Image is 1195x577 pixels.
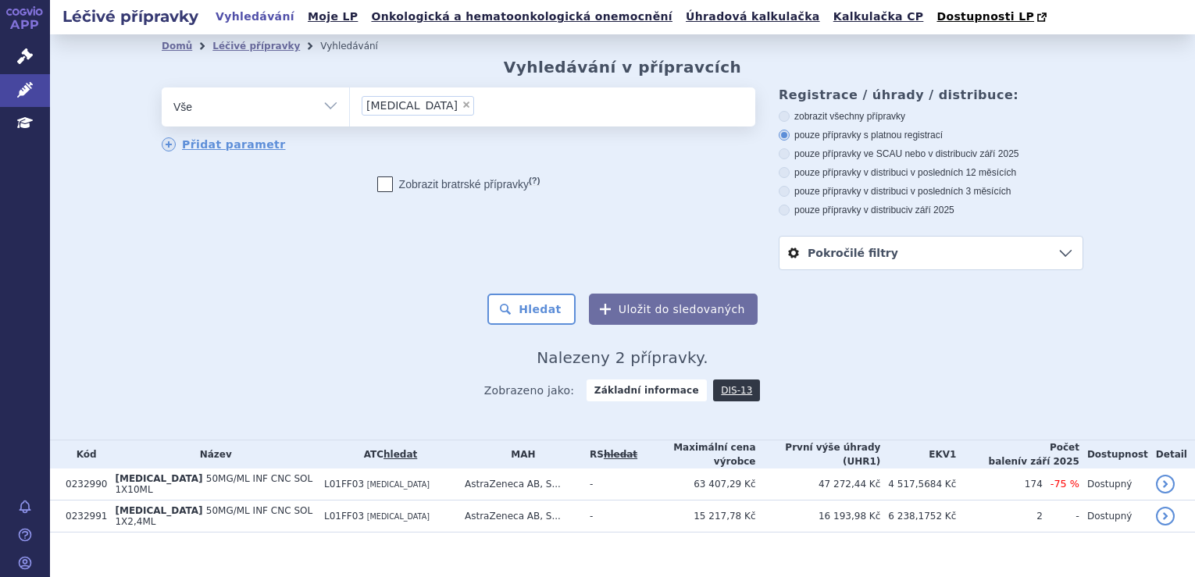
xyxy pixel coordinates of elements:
span: Zobrazeno jako: [484,379,575,401]
a: detail [1156,507,1175,525]
th: Počet balení [956,440,1079,468]
th: Detail [1148,440,1195,468]
label: zobrazit všechny přípravky [779,110,1083,123]
td: Dostupný [1079,468,1148,500]
span: L01FF03 [324,479,364,490]
td: - [582,500,637,532]
th: Název [107,440,316,468]
td: AstraZeneca AB, S... [457,500,582,532]
span: [MEDICAL_DATA] [367,512,430,521]
td: 63 407,29 Kč [637,468,755,500]
a: Moje LP [303,6,362,27]
span: L01FF03 [324,511,364,522]
td: - [582,468,637,500]
span: [MEDICAL_DATA] [367,480,430,489]
label: pouze přípravky s platnou registrací [779,129,1083,141]
a: vyhledávání neobsahuje žádnou platnou referenční skupinu [604,449,637,460]
td: 16 193,98 Kč [756,500,881,532]
th: Maximální cena výrobce [637,440,755,468]
td: 6 238,1752 Kč [880,500,956,532]
td: 174 [956,468,1042,500]
span: [MEDICAL_DATA] [115,473,202,484]
label: Zobrazit bratrské přípravky [377,176,540,192]
label: pouze přípravky v distribuci v posledních 12 měsících [779,166,1083,179]
a: Přidat parametr [162,137,286,151]
th: MAH [457,440,582,468]
input: [MEDICAL_DATA] [479,95,487,115]
abbr: (?) [529,176,540,186]
td: 0232990 [58,468,107,500]
span: Dostupnosti LP [936,10,1034,23]
th: První výše úhrady (UHR1) [756,440,881,468]
span: v září 2025 [972,148,1018,159]
td: 4 517,5684 Kč [880,468,956,500]
h3: Registrace / úhrady / distribuce: [779,87,1083,102]
th: RS [582,440,637,468]
th: Kód [58,440,107,468]
span: v září 2025 [908,205,954,215]
td: 2 [956,500,1042,532]
label: pouze přípravky v distribuci [779,204,1083,216]
td: AstraZeneca AB, S... [457,468,582,500]
li: Vyhledávání [320,34,398,58]
button: Hledat [487,294,576,325]
span: v září 2025 [1021,456,1079,467]
a: detail [1156,475,1175,493]
a: Onkologická a hematoonkologická onemocnění [366,6,677,27]
td: Dostupný [1079,500,1148,532]
a: Kalkulačka CP [829,6,929,27]
span: 50MG/ML INF CNC SOL 1X10ML [115,473,312,495]
a: hledat [383,449,417,460]
a: Vyhledávání [211,6,299,27]
span: [MEDICAL_DATA] [115,505,202,516]
a: Léčivé přípravky [212,41,300,52]
strong: Základní informace [587,379,707,401]
button: Uložit do sledovaných [589,294,758,325]
th: EKV1 [880,440,956,468]
th: Dostupnost [1079,440,1148,468]
td: 0232991 [58,500,107,532]
a: Dostupnosti LP [932,6,1054,28]
a: Pokročilé filtry [779,237,1083,269]
h2: Léčivé přípravky [50,5,211,27]
td: 47 272,44 Kč [756,468,881,500]
span: -75 % [1051,478,1079,490]
span: × [462,100,471,109]
td: - [1043,500,1079,532]
td: 15 217,78 Kč [637,500,755,532]
span: [MEDICAL_DATA] [366,100,458,111]
a: Úhradová kalkulačka [681,6,825,27]
h2: Vyhledávání v přípravcích [504,58,742,77]
label: pouze přípravky v distribuci v posledních 3 měsících [779,185,1083,198]
a: Domů [162,41,192,52]
a: DIS-13 [713,379,760,401]
span: 50MG/ML INF CNC SOL 1X2,4ML [115,505,312,527]
del: hledat [604,449,637,460]
label: pouze přípravky ve SCAU nebo v distribuci [779,148,1083,160]
th: ATC [316,440,457,468]
span: Nalezeny 2 přípravky. [537,348,708,367]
